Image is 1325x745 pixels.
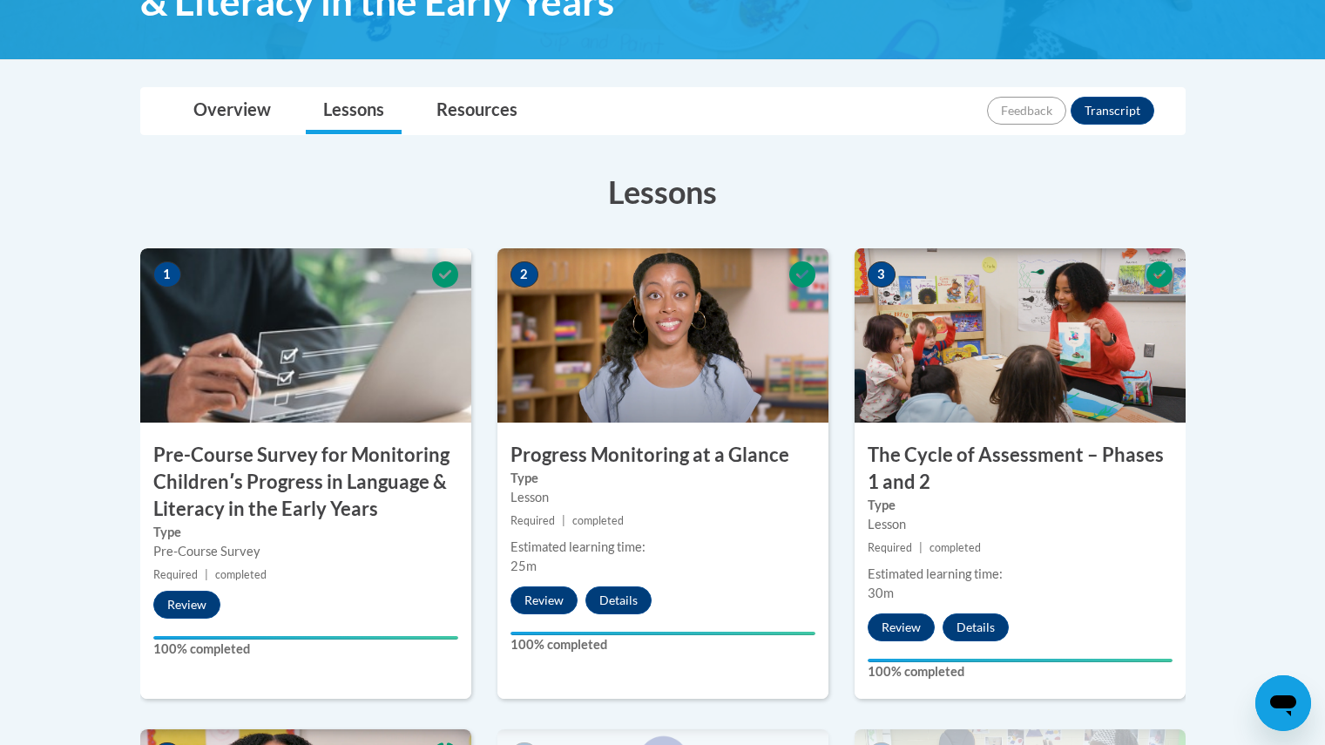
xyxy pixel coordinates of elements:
[868,541,912,554] span: Required
[868,662,1173,681] label: 100% completed
[868,565,1173,584] div: Estimated learning time:
[868,261,896,288] span: 3
[1071,97,1154,125] button: Transcript
[510,514,555,527] span: Required
[868,496,1173,515] label: Type
[153,542,458,561] div: Pre-Course Survey
[205,568,208,581] span: |
[510,469,815,488] label: Type
[510,261,538,288] span: 2
[1255,675,1311,731] iframe: Button to launch messaging window
[419,88,535,134] a: Resources
[868,515,1173,534] div: Lesson
[153,636,458,640] div: Your progress
[510,488,815,507] div: Lesson
[868,613,935,641] button: Review
[510,538,815,557] div: Estimated learning time:
[572,514,624,527] span: completed
[140,442,471,522] h3: Pre-Course Survey for Monitoring Childrenʹs Progress in Language & Literacy in the Early Years
[153,640,458,659] label: 100% completed
[140,170,1186,213] h3: Lessons
[585,586,652,614] button: Details
[176,88,288,134] a: Overview
[868,586,894,600] span: 30m
[510,635,815,654] label: 100% completed
[153,261,181,288] span: 1
[510,586,578,614] button: Review
[855,248,1186,423] img: Course Image
[919,541,923,554] span: |
[497,248,828,423] img: Course Image
[562,514,565,527] span: |
[510,559,537,573] span: 25m
[153,591,220,619] button: Review
[153,523,458,542] label: Type
[306,88,402,134] a: Lessons
[868,659,1173,662] div: Your progress
[943,613,1009,641] button: Details
[153,568,198,581] span: Required
[497,442,828,469] h3: Progress Monitoring at a Glance
[855,442,1186,496] h3: The Cycle of Assessment – Phases 1 and 2
[987,97,1066,125] button: Feedback
[215,568,267,581] span: completed
[930,541,981,554] span: completed
[510,632,815,635] div: Your progress
[140,248,471,423] img: Course Image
